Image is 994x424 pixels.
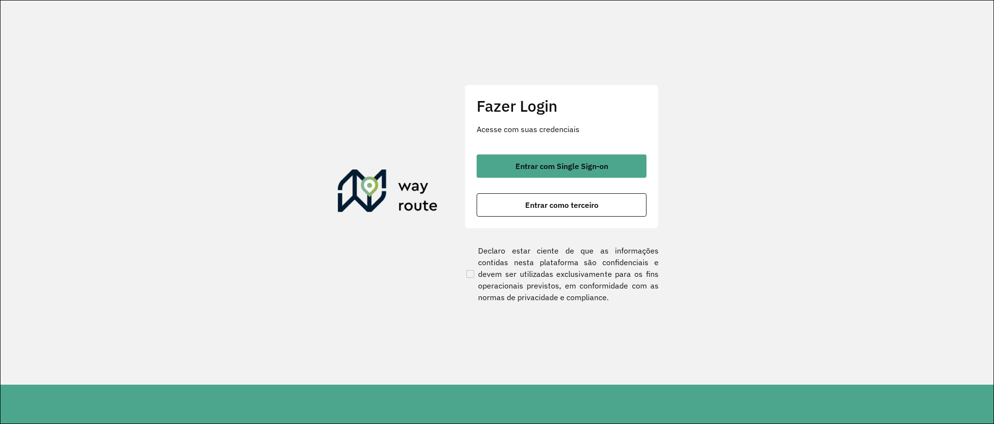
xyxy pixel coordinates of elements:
label: Declaro estar ciente de que as informações contidas nesta plataforma são confidenciais e devem se... [464,245,659,303]
p: Acesse com suas credenciais [477,123,646,135]
button: button [477,154,646,178]
img: Roteirizador AmbevTech [338,170,438,216]
span: Entrar como terceiro [525,201,598,209]
button: button [477,193,646,217]
h2: Fazer Login [477,97,646,115]
span: Entrar com Single Sign-on [515,162,608,170]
